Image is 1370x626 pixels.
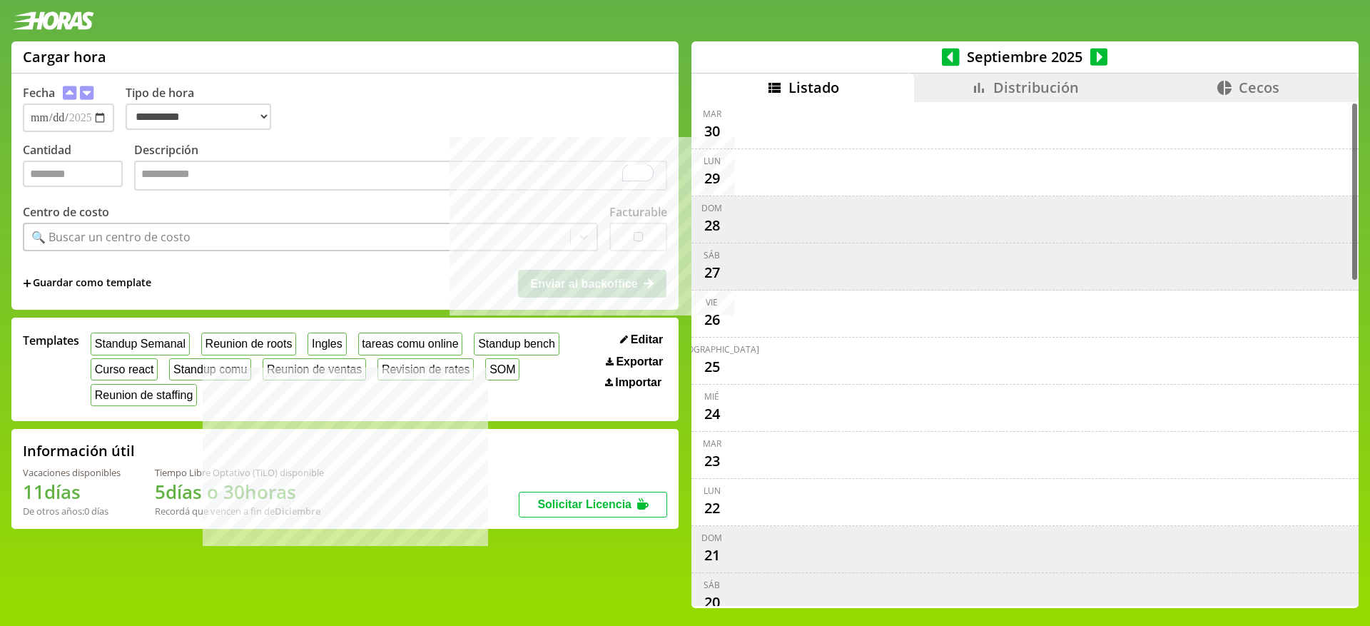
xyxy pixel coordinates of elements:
span: Distribución [993,78,1079,97]
div: 26 [701,308,724,331]
div: dom [701,532,722,544]
textarea: To enrich screen reader interactions, please activate Accessibility in Grammarly extension settings [134,161,667,191]
div: vie [706,296,718,308]
div: sáb [704,249,720,261]
div: 22 [701,497,724,520]
button: Exportar [602,355,667,369]
h2: Información útil [23,441,135,460]
button: Reunion de staffing [91,384,197,406]
h1: Cargar hora [23,47,106,66]
label: Fecha [23,85,55,101]
button: Standup bench [474,333,559,355]
span: Templates [23,333,79,348]
span: Septiembre 2025 [960,47,1090,66]
button: SOM [485,358,519,380]
div: mié [704,390,719,403]
div: 30 [701,120,724,143]
div: Vacaciones disponibles [23,466,121,479]
div: 21 [701,544,724,567]
button: Solicitar Licencia [519,492,667,518]
button: Curso react [91,358,158,380]
span: Cecos [1239,78,1279,97]
button: Standup Semanal [91,333,190,355]
div: scrollable content [691,102,1359,606]
div: 29 [701,167,724,190]
button: Reunion de roots [201,333,296,355]
label: Facturable [609,204,667,220]
span: Editar [631,333,663,346]
button: tareas comu online [358,333,463,355]
div: 25 [701,355,724,378]
button: Editar [616,333,667,347]
span: Exportar [616,355,663,368]
label: Tipo de hora [126,85,283,132]
input: Cantidad [23,161,123,187]
div: mar [703,108,721,120]
span: Solicitar Licencia [537,498,631,510]
div: 28 [701,214,724,237]
div: 🔍 Buscar un centro de costo [31,229,191,245]
h1: 11 días [23,479,121,505]
div: sáb [704,579,720,591]
h1: 5 días o 30 horas [155,479,324,505]
button: Standup comu [169,358,251,380]
label: Descripción [134,142,667,194]
span: + [23,276,31,291]
button: Reunion de ventas [263,358,366,380]
div: [DEMOGRAPHIC_DATA] [665,343,759,355]
div: lun [704,485,721,497]
b: Diciembre [275,505,320,518]
div: dom [701,202,722,214]
button: Ingles [308,333,346,355]
label: Centro de costo [23,204,109,220]
img: logotipo [11,11,94,30]
div: Recordá que vencen a fin de [155,505,324,518]
div: mar [703,438,721,450]
label: Cantidad [23,142,134,194]
button: Revision de rates [377,358,474,380]
div: 27 [701,261,724,284]
div: De otros años: 0 días [23,505,121,518]
span: Importar [615,376,661,389]
div: 20 [701,591,724,614]
span: +Guardar como template [23,276,151,291]
div: 24 [701,403,724,425]
div: lun [704,155,721,167]
div: Tiempo Libre Optativo (TiLO) disponible [155,466,324,479]
span: Listado [788,78,839,97]
div: 23 [701,450,724,473]
select: Tipo de hora [126,104,271,130]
